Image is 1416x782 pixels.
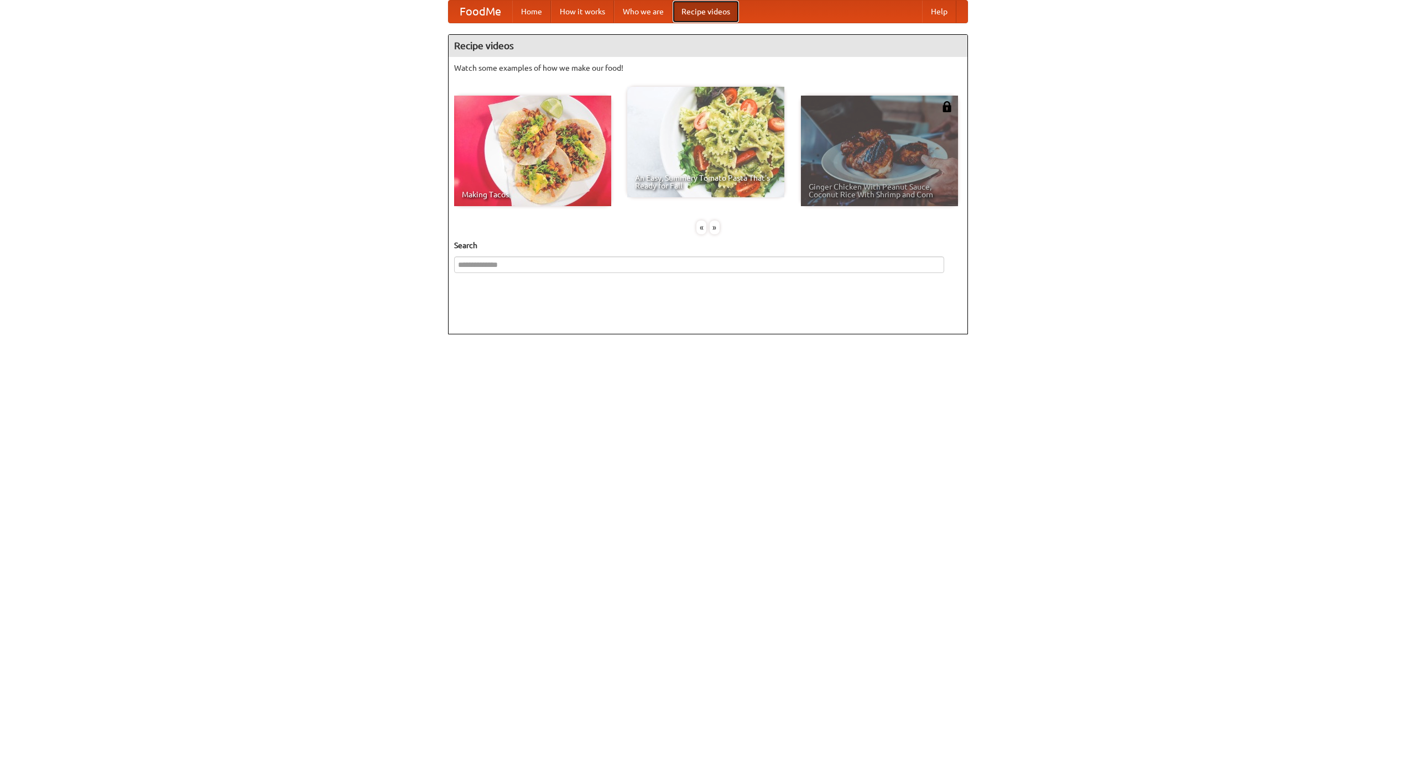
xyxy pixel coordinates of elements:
a: An Easy, Summery Tomato Pasta That's Ready for Fall [627,87,784,197]
p: Watch some examples of how we make our food! [454,62,962,74]
a: Home [512,1,551,23]
span: An Easy, Summery Tomato Pasta That's Ready for Fall [635,174,777,190]
a: How it works [551,1,614,23]
h4: Recipe videos [449,35,967,57]
a: FoodMe [449,1,512,23]
a: Making Tacos [454,96,611,206]
div: » [710,221,720,234]
div: « [696,221,706,234]
a: Help [922,1,956,23]
a: Recipe videos [673,1,739,23]
a: Who we are [614,1,673,23]
img: 483408.png [941,101,952,112]
h5: Search [454,240,962,251]
span: Making Tacos [462,191,603,198]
